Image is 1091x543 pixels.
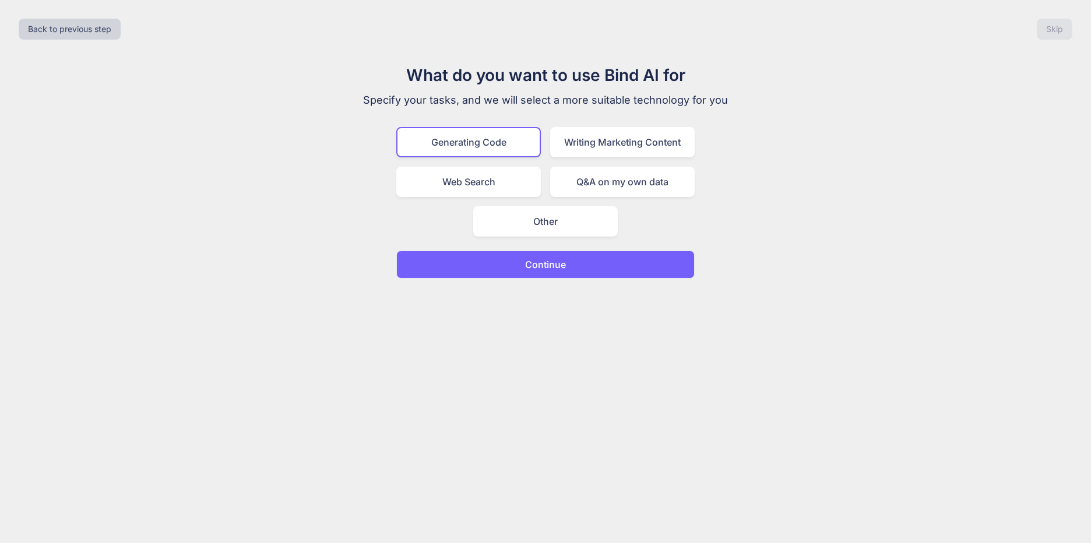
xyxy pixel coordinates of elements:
button: Continue [396,251,695,278]
div: Q&A on my own data [550,167,695,197]
div: Writing Marketing Content [550,127,695,157]
button: Back to previous step [19,19,121,40]
h1: What do you want to use Bind AI for [350,63,741,87]
div: Other [473,206,618,237]
p: Continue [525,258,566,271]
p: Specify your tasks, and we will select a more suitable technology for you [350,92,741,108]
button: Skip [1037,19,1072,40]
div: Web Search [396,167,541,197]
div: Generating Code [396,127,541,157]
